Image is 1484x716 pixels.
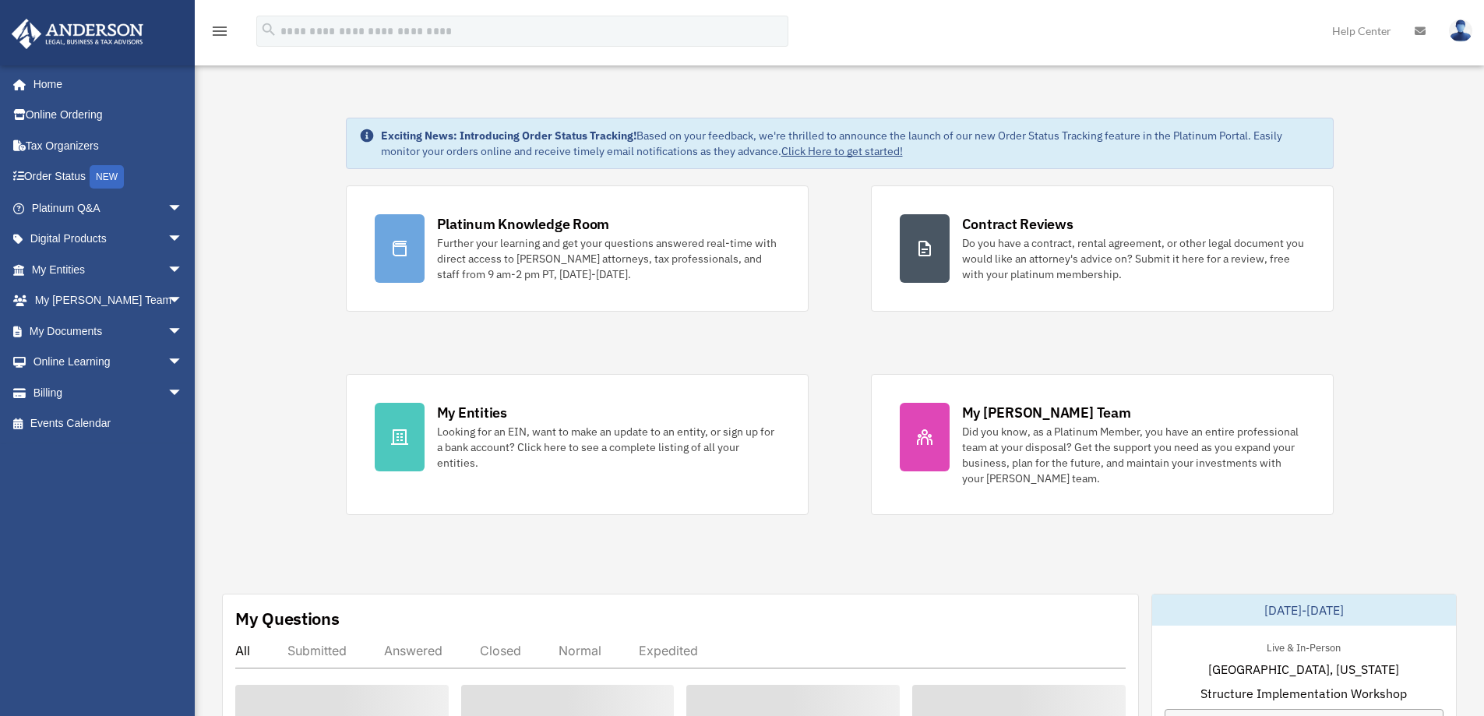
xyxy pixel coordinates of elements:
a: Billingarrow_drop_down [11,377,206,408]
span: arrow_drop_down [167,316,199,347]
span: arrow_drop_down [167,224,199,256]
img: User Pic [1449,19,1472,42]
div: Based on your feedback, we're thrilled to announce the launch of our new Order Status Tracking fe... [381,128,1320,159]
div: Expedited [639,643,698,658]
div: Normal [559,643,601,658]
div: Answered [384,643,442,658]
a: Contract Reviews Do you have a contract, rental agreement, or other legal document you would like... [871,185,1334,312]
div: Closed [480,643,521,658]
i: menu [210,22,229,41]
div: Do you have a contract, rental agreement, or other legal document you would like an attorney's ad... [962,235,1305,282]
div: My Questions [235,607,340,630]
span: arrow_drop_down [167,192,199,224]
a: Events Calendar [11,408,206,439]
span: Structure Implementation Workshop [1200,684,1407,703]
div: NEW [90,165,124,189]
span: arrow_drop_down [167,347,199,379]
span: [GEOGRAPHIC_DATA], [US_STATE] [1208,660,1399,679]
div: All [235,643,250,658]
strong: Exciting News: Introducing Order Status Tracking! [381,129,636,143]
div: Did you know, as a Platinum Member, you have an entire professional team at your disposal? Get th... [962,424,1305,486]
span: arrow_drop_down [167,377,199,409]
div: Submitted [287,643,347,658]
div: My Entities [437,403,507,422]
a: menu [210,27,229,41]
a: Click Here to get started! [781,144,903,158]
a: My Entitiesarrow_drop_down [11,254,206,285]
div: [DATE]-[DATE] [1152,594,1456,626]
a: Digital Productsarrow_drop_down [11,224,206,255]
span: arrow_drop_down [167,285,199,317]
span: arrow_drop_down [167,254,199,286]
img: Anderson Advisors Platinum Portal [7,19,148,49]
a: Platinum Knowledge Room Further your learning and get your questions answered real-time with dire... [346,185,809,312]
div: Further your learning and get your questions answered real-time with direct access to [PERSON_NAM... [437,235,780,282]
a: Order StatusNEW [11,161,206,193]
div: Looking for an EIN, want to make an update to an entity, or sign up for a bank account? Click her... [437,424,780,471]
a: My Entities Looking for an EIN, want to make an update to an entity, or sign up for a bank accoun... [346,374,809,515]
a: Home [11,69,199,100]
div: Live & In-Person [1254,638,1353,654]
a: Platinum Q&Aarrow_drop_down [11,192,206,224]
div: My [PERSON_NAME] Team [962,403,1131,422]
i: search [260,21,277,38]
a: Online Ordering [11,100,206,131]
a: My [PERSON_NAME] Team Did you know, as a Platinum Member, you have an entire professional team at... [871,374,1334,515]
div: Platinum Knowledge Room [437,214,610,234]
a: Tax Organizers [11,130,206,161]
div: Contract Reviews [962,214,1073,234]
a: My [PERSON_NAME] Teamarrow_drop_down [11,285,206,316]
a: My Documentsarrow_drop_down [11,316,206,347]
a: Online Learningarrow_drop_down [11,347,206,378]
